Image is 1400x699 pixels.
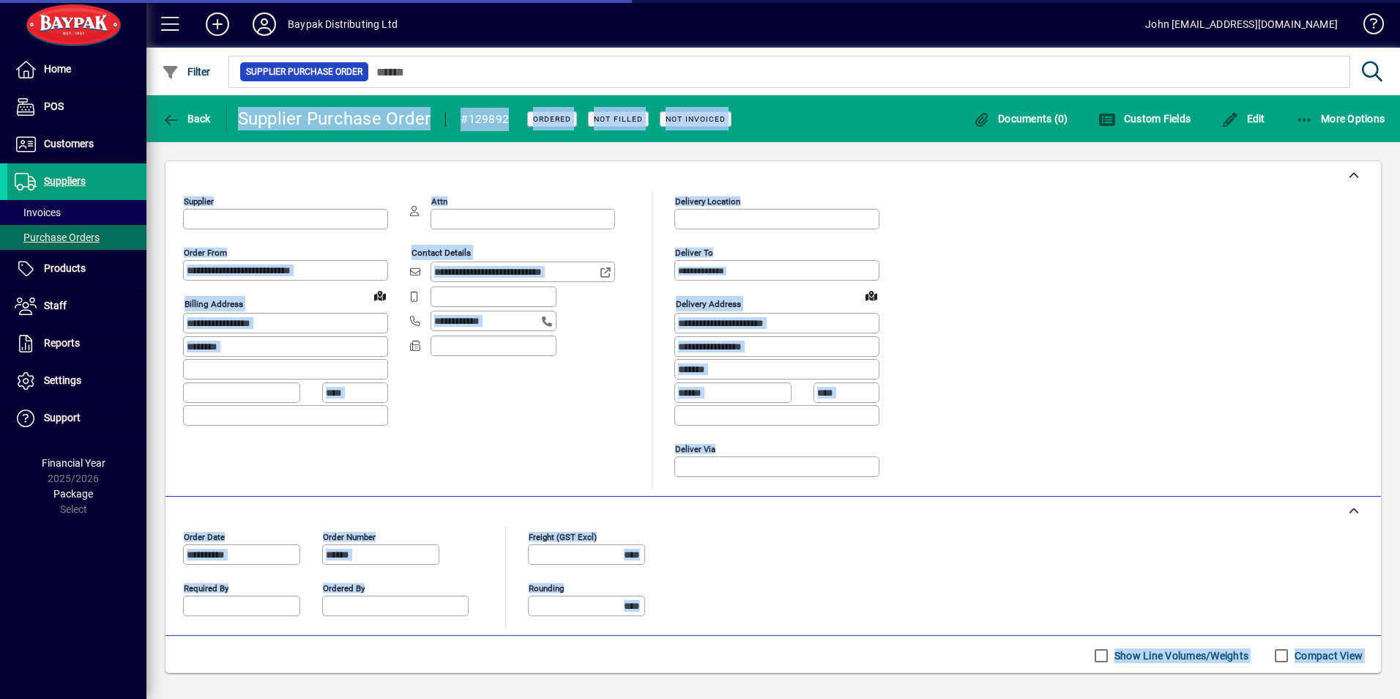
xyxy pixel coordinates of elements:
[529,531,597,541] mat-label: Freight (GST excl)
[7,51,146,88] a: Home
[44,63,71,75] span: Home
[7,325,146,362] a: Reports
[44,175,86,187] span: Suppliers
[1296,113,1385,125] span: More Options
[431,196,447,207] mat-label: Attn
[44,262,86,274] span: Products
[44,412,81,424] span: Support
[1218,106,1269,132] button: Edit
[1292,648,1363,663] label: Compact View
[1098,113,1191,125] span: Custom Fields
[44,300,67,311] span: Staff
[15,232,100,243] span: Purchase Orders
[7,89,146,125] a: POS
[7,288,146,325] a: Staff
[860,284,883,307] a: View on map
[44,138,94,149] span: Customers
[973,113,1068,125] span: Documents (0)
[158,106,215,132] button: Back
[969,106,1072,132] button: Documents (0)
[1145,12,1338,36] div: John [EMAIL_ADDRESS][DOMAIN_NAME]
[7,126,146,163] a: Customers
[184,582,228,593] mat-label: Required by
[146,106,227,132] app-page-header-button: Back
[288,12,398,36] div: Baypak Distributing Ltd
[15,207,61,218] span: Invoices
[194,11,241,37] button: Add
[184,196,214,207] mat-label: Supplier
[1292,106,1389,132] button: More Options
[1112,648,1248,663] label: Show Line Volumes/Weights
[158,59,215,85] button: Filter
[241,11,288,37] button: Profile
[238,107,431,130] div: Supplier Purchase Order
[1095,106,1194,132] button: Custom Fields
[323,531,376,541] mat-label: Order number
[1221,113,1265,125] span: Edit
[162,113,211,125] span: Back
[184,531,225,541] mat-label: Order date
[1352,3,1382,51] a: Knowledge Base
[7,251,146,287] a: Products
[7,225,146,250] a: Purchase Orders
[529,582,564,593] mat-label: Rounding
[323,582,365,593] mat-label: Ordered by
[533,114,571,124] span: Ordered
[44,337,80,349] span: Reports
[7,363,146,399] a: Settings
[666,114,726,124] span: Not Invoiced
[44,100,64,112] span: POS
[368,284,392,307] a: View on map
[184,248,227,258] mat-label: Order from
[7,400,146,437] a: Support
[594,114,643,124] span: Not Filled
[675,196,740,207] mat-label: Delivery Location
[53,488,93,500] span: Package
[675,443,715,454] mat-label: Deliver via
[675,248,713,258] mat-label: Deliver To
[42,457,105,469] span: Financial Year
[461,108,509,131] div: #129892
[44,374,81,386] span: Settings
[246,64,362,79] span: Supplier Purchase Order
[7,200,146,225] a: Invoices
[162,66,211,78] span: Filter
